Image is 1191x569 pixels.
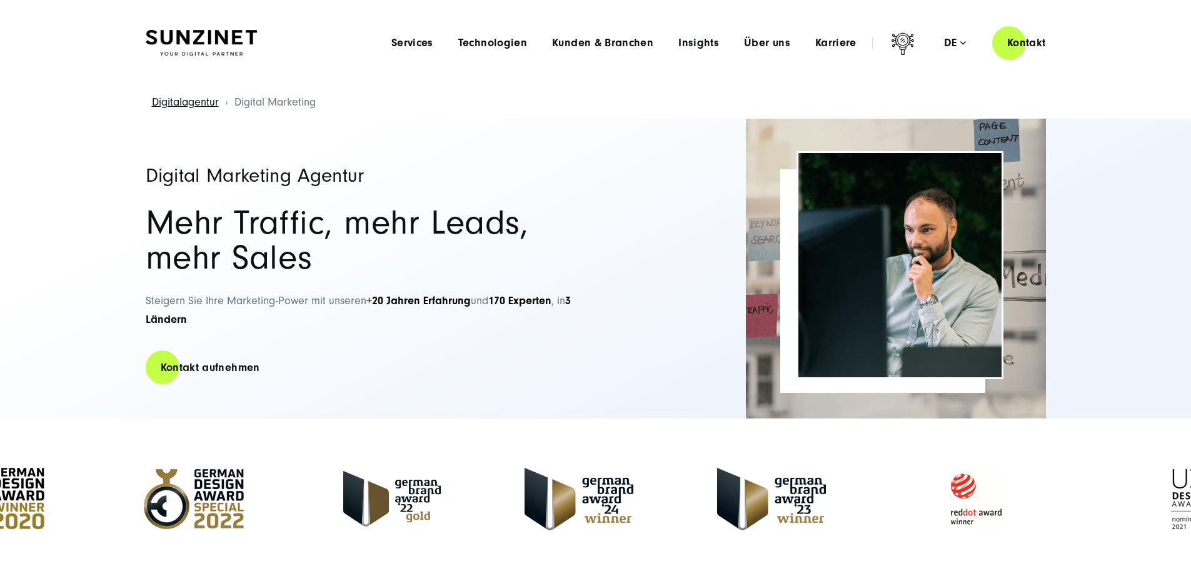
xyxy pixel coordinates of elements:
a: Über uns [744,37,790,49]
a: Insights [678,37,719,49]
a: Kunden & Branchen [552,37,653,49]
span: Steigern Sie Ihre Marketing-Power mit unseren und , in [146,294,571,327]
a: Kontakt [992,25,1061,61]
strong: +20 Jahren Erfahrung [366,294,471,307]
img: German Design Award Speacial - Full Service Digitalagentur SUNZINET [128,462,259,537]
img: Full-Service Digitalagentur SUNZINET - Digital Marketing [798,153,1002,377]
a: Technologien [458,37,527,49]
h1: Digital Marketing Agentur [146,166,583,186]
a: Kontakt aufnehmen [146,350,275,385]
img: German-Brand-Award - Full Service digital agentur SUNZINET [525,468,633,530]
img: Full-Service Digitalagentur SUNZINET - Digital Marketing_2 [746,119,1046,418]
a: Digitalagentur [152,96,219,109]
a: Services [391,37,433,49]
h2: Mehr Traffic, mehr Leads, mehr Sales [146,205,583,275]
div: de [944,37,966,49]
a: Karriere [815,37,857,49]
img: Reddot Award Winner - Full Service Digitalagentur SUNZINET [910,462,1041,537]
span: Digital Marketing [234,96,316,109]
strong: 170 Experten [488,294,551,307]
img: German Brand Award 2022 Gold Winner - Full Service Digitalagentur SUNZINET [343,471,441,527]
img: German Brand Award 2023 Winner - Full Service digital agentur SUNZINET [717,468,826,530]
img: SUNZINET Full Service Digital Agentur [146,30,257,56]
